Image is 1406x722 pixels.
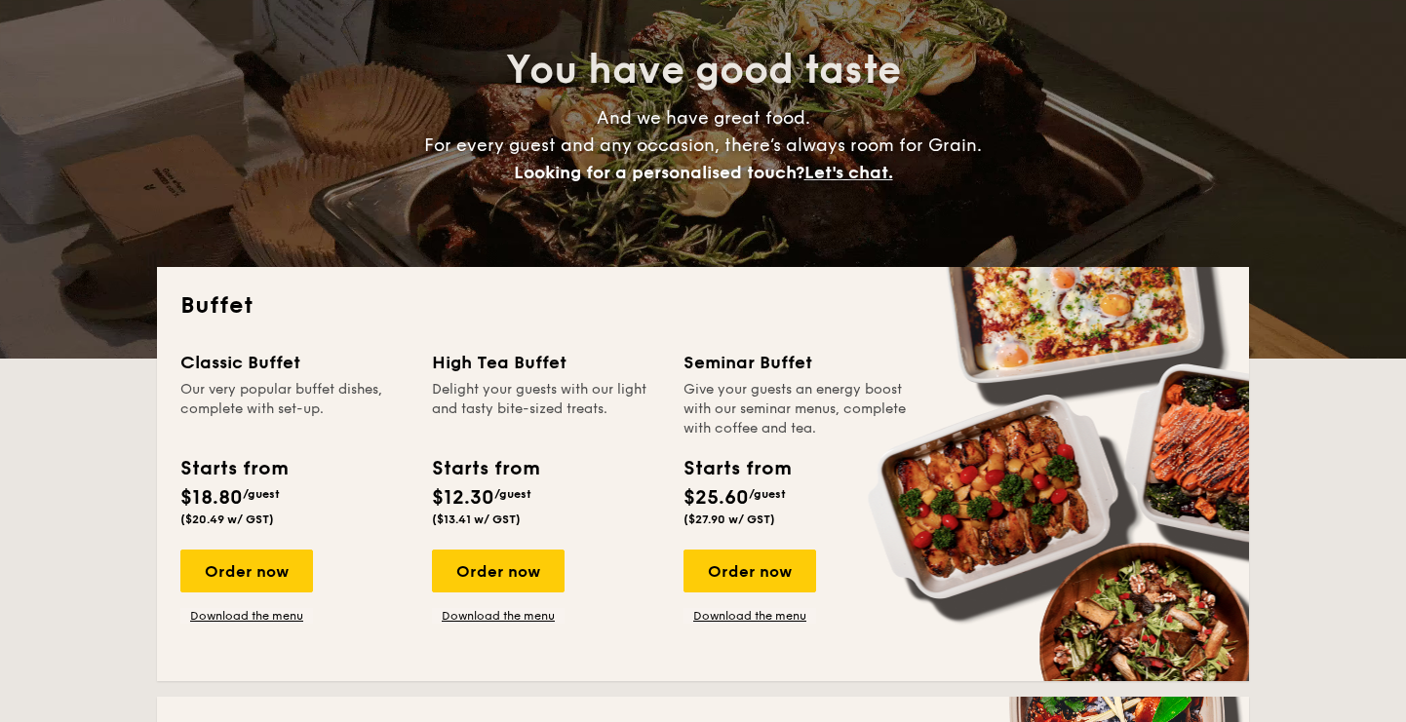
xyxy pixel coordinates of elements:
[180,608,313,624] a: Download the menu
[683,349,912,376] div: Seminar Buffet
[506,47,901,94] span: You have good taste
[804,162,893,183] span: Let's chat.
[180,349,409,376] div: Classic Buffet
[180,454,287,483] div: Starts from
[180,513,274,526] span: ($20.49 w/ GST)
[432,513,521,526] span: ($13.41 w/ GST)
[749,487,786,501] span: /guest
[432,550,565,592] div: Order now
[683,608,816,624] a: Download the menu
[683,550,816,592] div: Order now
[424,107,982,183] span: And we have great food. For every guest and any occasion, there’s always room for Grain.
[432,454,538,483] div: Starts from
[683,380,912,438] div: Give your guests an energy boost with our seminar menus, complete with coffee and tea.
[683,486,749,510] span: $25.60
[432,349,660,376] div: High Tea Buffet
[432,486,494,510] span: $12.30
[180,290,1226,322] h2: Buffet
[514,162,804,183] span: Looking for a personalised touch?
[683,513,775,526] span: ($27.90 w/ GST)
[180,550,313,592] div: Order now
[432,608,565,624] a: Download the menu
[683,454,790,483] div: Starts from
[432,380,660,438] div: Delight your guests with our light and tasty bite-sized treats.
[180,380,409,438] div: Our very popular buffet dishes, complete with set-up.
[180,486,243,510] span: $18.80
[243,487,280,501] span: /guest
[494,487,531,501] span: /guest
